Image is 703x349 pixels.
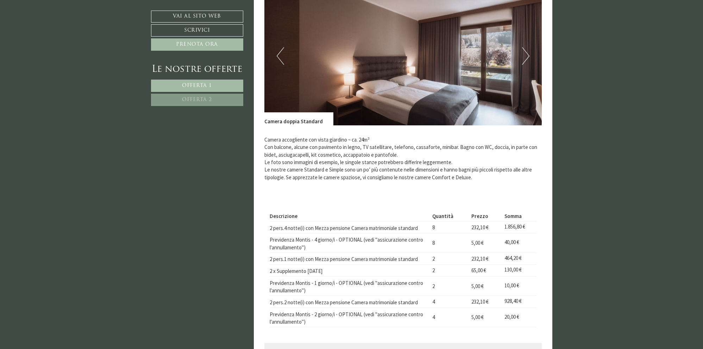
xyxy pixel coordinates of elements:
[182,97,212,102] span: Offerta 2
[522,47,529,65] button: Next
[471,314,484,320] span: 5,00 €
[430,276,469,296] td: 2
[5,19,97,39] div: Buon giorno, come possiamo aiutarla?
[471,239,484,246] span: 5,00 €
[182,83,212,88] span: Offerta 1
[270,264,430,276] td: 2 x Supplemento [DATE]
[270,253,430,264] td: 2 pers.1 notte(i) con Mezza pensione Camera matrimoniale standard
[430,296,469,308] td: 4
[502,296,536,308] td: 928,40 €
[430,222,469,233] td: 8
[502,253,536,264] td: 464,20 €
[430,253,469,264] td: 2
[270,276,430,296] td: Previdenza Montis - 1 giorno/i - OPTIONAL (vedi "assicurazione contro l'annullamento")
[430,264,469,276] td: 2
[125,5,152,17] div: giovedì
[469,211,502,221] th: Prezzo
[502,233,536,253] td: 40,00 €
[471,267,486,274] span: 65,00 €
[430,308,469,327] td: 4
[471,255,489,262] span: 232,10 €
[270,222,430,233] td: 2 pers.4 notte(i) con Mezza pensione Camera matrimoniale standard
[270,308,430,327] td: Previdenza Montis - 2 giorno/i - OPTIONAL (vedi "assicurazione contro l'annullamento")
[277,47,284,65] button: Previous
[471,298,489,305] span: 232,10 €
[502,211,536,221] th: Somma
[430,233,469,253] td: 8
[502,308,536,327] td: 20,00 €
[502,276,536,296] td: 10,00 €
[502,264,536,276] td: 130,00 €
[151,63,243,76] div: Le nostre offerte
[270,233,430,253] td: Previdenza Montis - 4 giorno/i - OPTIONAL (vedi "assicurazione contro l'annullamento")
[471,283,484,289] span: 5,00 €
[239,186,278,198] button: Invia
[11,20,93,25] div: Montis – Active Nature Spa
[151,24,243,37] a: Scrivici
[11,33,93,37] small: 08:58
[151,11,243,23] a: Vai al sito web
[264,112,333,125] div: Camera doppia Standard
[151,38,243,51] a: Prenota ora
[270,296,430,308] td: 2 pers.2 notte(i) con Mezza pensione Camera matrimoniale standard
[471,224,489,231] span: 232,10 €
[270,211,430,221] th: Descrizione
[502,222,536,233] td: 1.856,80 €
[430,211,469,221] th: Quantità
[264,136,542,181] p: Camera accogliente con vista giardino ~ ca. 24m² Con balcone, alcune con pavimento in legno, TV s...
